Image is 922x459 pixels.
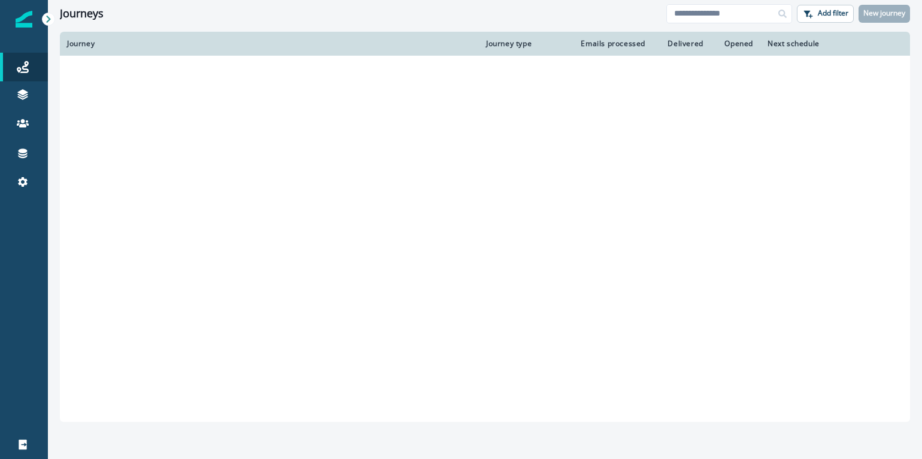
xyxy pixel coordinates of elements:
[768,39,873,48] div: Next schedule
[818,9,848,17] p: Add filter
[16,11,32,28] img: Inflection
[859,5,910,23] button: New journey
[863,9,905,17] p: New journey
[60,7,104,20] h1: Journeys
[576,39,645,48] div: Emails processed
[718,39,753,48] div: Opened
[67,39,472,48] div: Journey
[660,39,703,48] div: Delivered
[797,5,854,23] button: Add filter
[486,39,562,48] div: Journey type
